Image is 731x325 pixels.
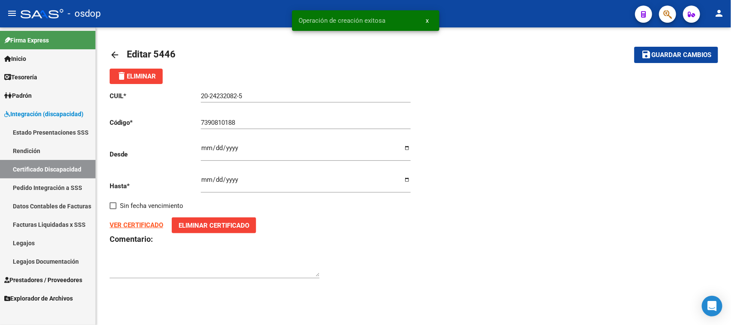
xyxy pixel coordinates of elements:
span: Firma Express [4,36,49,45]
span: Editar 5446 [127,49,176,60]
mat-icon: menu [7,8,17,18]
button: x [419,13,436,28]
span: x [426,17,429,24]
p: Código [110,118,201,127]
a: VER CERTIFICADO [110,221,163,229]
button: Eliminar [110,69,163,84]
mat-icon: arrow_back [110,50,120,60]
p: Hasta [110,181,201,191]
span: Operación de creación exitosa [299,16,386,25]
span: Explorador de Archivos [4,294,73,303]
span: Eliminar [116,72,156,80]
p: Desde [110,150,201,159]
mat-icon: save [641,49,651,60]
span: Guardar cambios [651,51,711,59]
button: Eliminar Certificado [172,217,256,233]
span: Tesorería [4,72,37,82]
span: Integración (discapacidad) [4,109,84,119]
span: Prestadores / Proveedores [4,275,82,285]
button: Guardar cambios [634,47,718,63]
span: Padrón [4,91,32,100]
span: Eliminar Certificado [179,222,249,229]
span: Sin fecha vencimiento [120,201,183,211]
p: CUIL [110,91,201,101]
span: Inicio [4,54,26,63]
div: Open Intercom Messenger [702,296,722,316]
mat-icon: delete [116,71,127,81]
mat-icon: person [714,8,724,18]
strong: Comentario: [110,235,153,244]
span: - osdop [68,4,101,23]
